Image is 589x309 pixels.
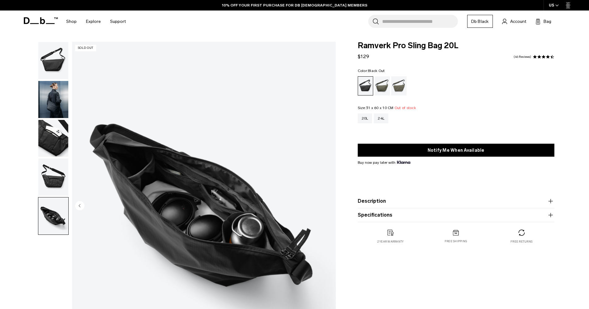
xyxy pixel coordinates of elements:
span: Bag [544,18,551,25]
img: Ramverk Pro Sling Bag 20L Black Out [38,81,68,118]
p: Free returns [510,239,532,244]
a: Explore [86,11,101,32]
button: INSIDE.png [38,197,69,235]
a: Shop [66,11,77,32]
img: Ramverk Pro Sling Bag 20L Black Out [38,120,68,157]
button: Ramverk Pro Sling Bag 20L Black Out [38,42,69,79]
a: 10% OFF YOUR FIRST PURCHASE FOR DB [DEMOGRAPHIC_DATA] MEMBERS [222,2,367,8]
nav: Main Navigation [62,11,130,32]
span: Black Out [368,69,385,73]
button: Notify Me When Available [358,144,554,157]
a: Mash Green [391,76,407,95]
span: Ramverk Pro Sling Bag 20L [358,42,554,50]
a: Support [110,11,126,32]
button: Ramverk Pro Sling Bag 20L Black Out [38,81,69,118]
span: $129 [358,53,369,59]
button: Previous slide [75,201,84,211]
button: Description [358,197,554,205]
img: {"height" => 20, "alt" => "Klarna"} [397,161,410,164]
span: 31 x 60 x 10 CM [366,106,394,110]
img: Ramverk Pro Sling Bag 20L Black Out [38,159,68,196]
p: Sold Out [75,45,96,51]
a: Forest Green [374,76,390,95]
a: Black Out [358,76,373,95]
legend: Color: [358,69,385,73]
span: Account [510,18,526,25]
a: 20L [358,113,372,123]
p: 2 year warranty [377,239,404,244]
p: Free shipping [445,239,467,243]
legend: Size: [358,106,416,110]
a: 46 reviews [514,55,531,58]
span: Buy now pay later with [358,160,410,165]
a: 24L [374,113,388,123]
img: Ramverk Pro Sling Bag 20L Black Out [38,42,68,79]
img: INSIDE.png [38,197,68,235]
a: Account [502,18,526,25]
button: Specifications [358,211,554,219]
span: Out of stock [395,106,416,110]
button: Ramverk Pro Sling Bag 20L Black Out [38,158,69,196]
button: Ramverk Pro Sling Bag 20L Black Out [38,120,69,157]
a: Db Black [467,15,493,28]
button: Bag [536,18,551,25]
